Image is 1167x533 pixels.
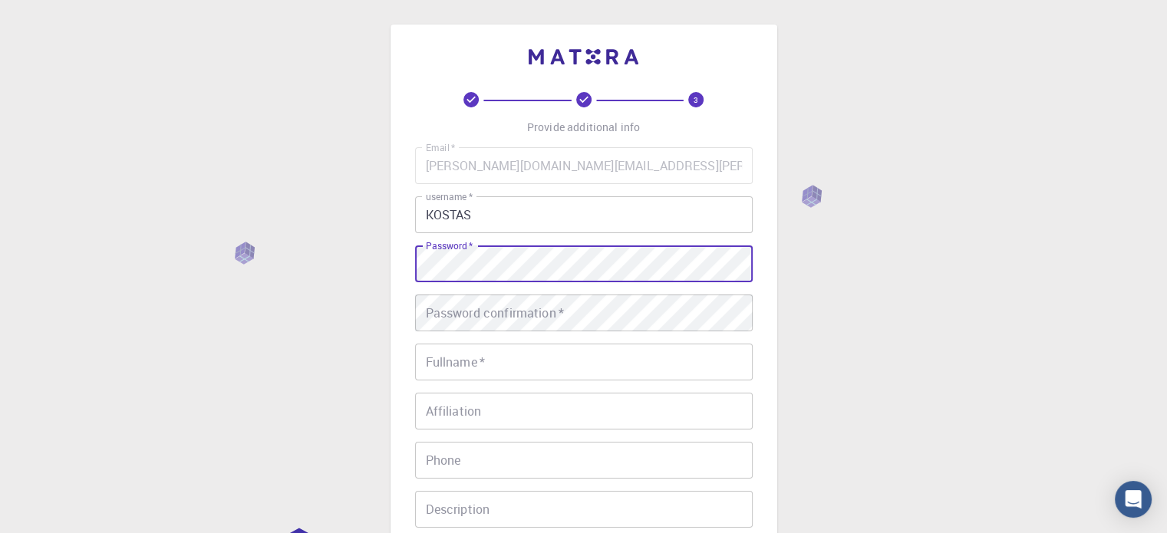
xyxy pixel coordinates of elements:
text: 3 [694,94,698,105]
label: Password [426,239,473,252]
p: Provide additional info [527,120,640,135]
label: username [426,190,473,203]
label: Email [426,141,455,154]
div: Open Intercom Messenger [1115,481,1152,518]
